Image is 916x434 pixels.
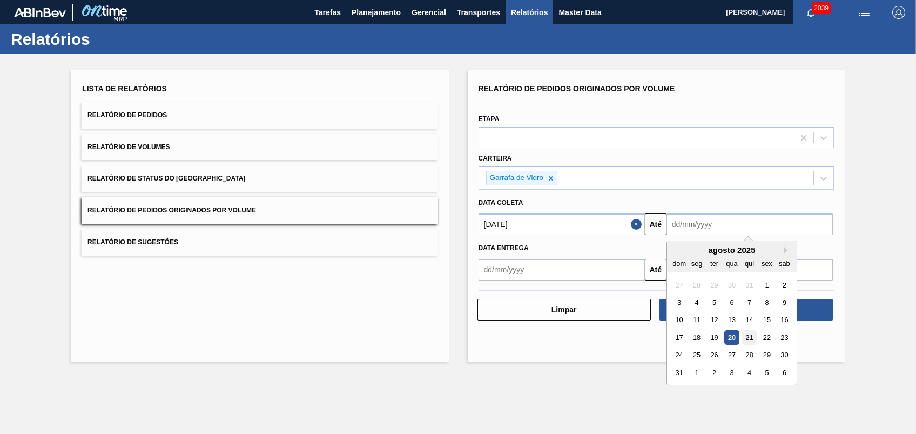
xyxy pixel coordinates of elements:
button: Next Month [784,246,791,254]
button: Relatório de Sugestões [82,229,437,256]
div: Choose quarta-feira, 6 de agosto de 2025 [724,295,739,310]
div: Choose segunda-feira, 1 de setembro de 2025 [689,365,704,380]
div: Choose sexta-feira, 15 de agosto de 2025 [759,313,774,328]
span: Relatório de Volumes [87,143,170,151]
label: Carteira [479,155,512,162]
span: Planejamento [352,6,401,19]
span: Tarefas [314,6,341,19]
button: Relatório de Volumes [82,134,437,161]
div: Choose segunda-feira, 11 de agosto de 2025 [689,313,704,328]
div: agosto 2025 [667,245,797,255]
div: Choose sábado, 30 de agosto de 2025 [777,348,792,363]
button: Notificações [793,5,828,20]
div: Choose quinta-feira, 4 de setembro de 2025 [742,365,757,380]
div: Choose terça-feira, 12 de agosto de 2025 [707,313,722,328]
div: Not available segunda-feira, 28 de julho de 2025 [689,278,704,292]
div: seg [689,256,704,271]
div: dom [672,256,686,271]
button: Download [659,299,833,321]
span: 2039 [812,2,831,14]
span: Relatórios [511,6,548,19]
button: Relatório de Pedidos Originados por Volume [82,197,437,224]
div: Choose terça-feira, 5 de agosto de 2025 [707,295,722,310]
span: Data entrega [479,244,529,252]
div: Choose quarta-feira, 20 de agosto de 2025 [724,330,739,345]
div: Choose segunda-feira, 25 de agosto de 2025 [689,348,704,363]
div: Choose sábado, 9 de agosto de 2025 [777,295,792,310]
button: Relatório de Pedidos [82,102,437,129]
div: Choose quinta-feira, 7 de agosto de 2025 [742,295,757,310]
div: Choose quarta-feira, 13 de agosto de 2025 [724,313,739,328]
span: Relatório de Sugestões [87,238,178,246]
button: Até [645,213,666,235]
div: Choose domingo, 3 de agosto de 2025 [672,295,686,310]
img: userActions [858,6,871,19]
div: qui [742,256,757,271]
span: Gerencial [412,6,446,19]
button: Relatório de Status do [GEOGRAPHIC_DATA] [82,165,437,192]
img: Logout [892,6,905,19]
label: Etapa [479,115,500,123]
div: month 2025-08 [670,276,793,382]
span: Master Data [558,6,601,19]
div: Choose sexta-feira, 8 de agosto de 2025 [759,295,774,310]
button: Até [645,259,666,281]
button: Limpar [477,299,651,321]
div: Not available terça-feira, 29 de julho de 2025 [707,278,722,292]
span: Data coleta [479,199,523,206]
input: dd/mm/yyyy [666,213,833,235]
div: Choose quarta-feira, 3 de setembro de 2025 [724,365,739,380]
div: Choose domingo, 17 de agosto de 2025 [672,330,686,345]
div: Choose domingo, 24 de agosto de 2025 [672,348,686,363]
span: Relatório de Pedidos Originados por Volume [87,206,256,214]
div: qua [724,256,739,271]
div: Choose terça-feira, 2 de setembro de 2025 [707,365,722,380]
div: Choose sexta-feira, 5 de setembro de 2025 [759,365,774,380]
div: Choose quinta-feira, 28 de agosto de 2025 [742,348,757,363]
div: Choose sexta-feira, 22 de agosto de 2025 [759,330,774,345]
div: Choose domingo, 31 de agosto de 2025 [672,365,686,380]
div: Choose sábado, 16 de agosto de 2025 [777,313,792,328]
div: Choose quinta-feira, 21 de agosto de 2025 [742,330,757,345]
div: Not available domingo, 27 de julho de 2025 [672,278,686,292]
div: Choose sexta-feira, 1 de agosto de 2025 [759,278,774,292]
img: TNhmsLtSVTkK8tSr43FrP2fwEKptu5GPRR3wAAAABJRU5ErkJggg== [14,8,66,17]
span: Relatório de Pedidos [87,111,167,119]
div: Choose domingo, 10 de agosto de 2025 [672,313,686,328]
div: Choose segunda-feira, 18 de agosto de 2025 [689,330,704,345]
div: sab [777,256,792,271]
input: dd/mm/yyyy [479,259,645,281]
span: Relatório de Pedidos Originados por Volume [479,84,675,93]
div: Choose quinta-feira, 14 de agosto de 2025 [742,313,757,328]
div: Not available quinta-feira, 31 de julho de 2025 [742,278,757,292]
button: Close [631,213,645,235]
span: Relatório de Status do [GEOGRAPHIC_DATA] [87,175,245,182]
div: Choose sábado, 23 de agosto de 2025 [777,330,792,345]
div: Choose segunda-feira, 4 de agosto de 2025 [689,295,704,310]
h1: Relatórios [11,33,203,45]
input: dd/mm/yyyy [479,213,645,235]
div: Garrafa de Vidro [487,171,545,185]
div: Choose quarta-feira, 27 de agosto de 2025 [724,348,739,363]
div: sex [759,256,774,271]
span: Transportes [457,6,500,19]
div: Choose sábado, 2 de agosto de 2025 [777,278,792,292]
div: ter [707,256,722,271]
div: Not available quarta-feira, 30 de julho de 2025 [724,278,739,292]
span: Lista de Relatórios [82,84,167,93]
div: Choose sábado, 6 de setembro de 2025 [777,365,792,380]
div: Choose sexta-feira, 29 de agosto de 2025 [759,348,774,363]
div: Choose terça-feira, 19 de agosto de 2025 [707,330,722,345]
div: Choose terça-feira, 26 de agosto de 2025 [707,348,722,363]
